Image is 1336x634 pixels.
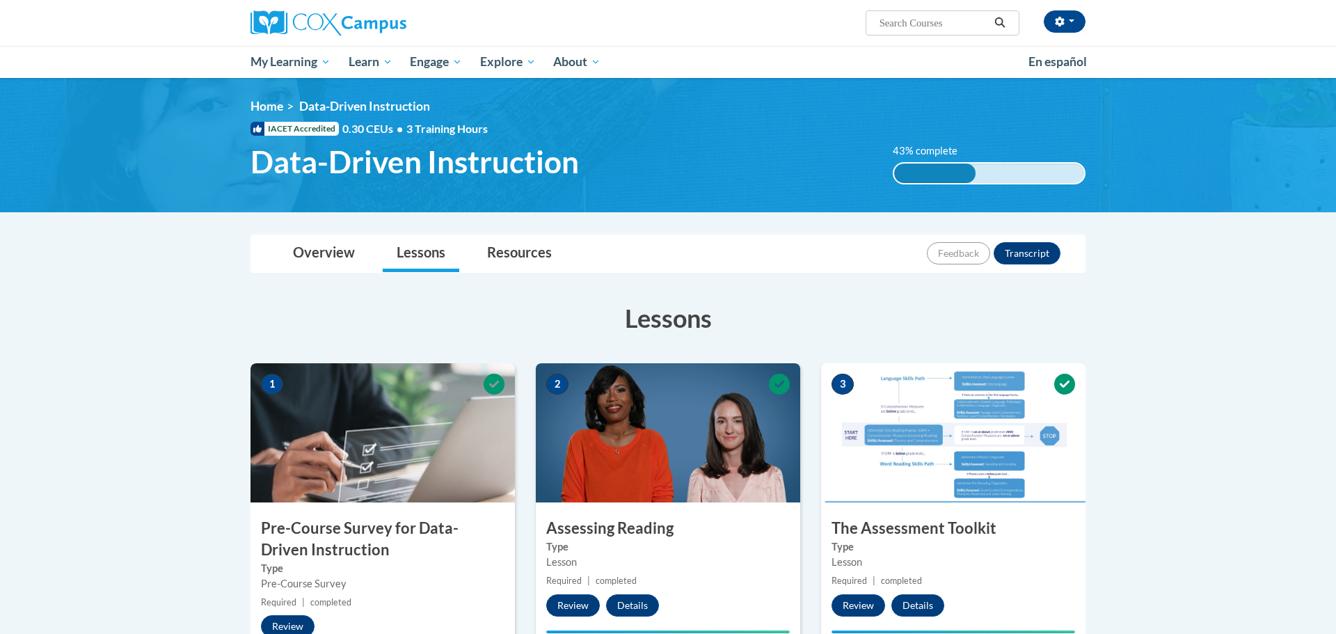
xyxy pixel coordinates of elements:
div: Main menu [230,46,1106,78]
span: Required [546,576,582,586]
button: Review [546,594,600,617]
span: Explore [480,54,536,70]
button: Feedback [927,242,990,264]
span: About [553,54,601,70]
span: | [302,597,305,608]
span: completed [596,576,637,586]
a: Explore [471,46,545,78]
button: Details [891,594,944,617]
div: Lesson [546,555,790,570]
h3: The Assessment Toolkit [821,518,1085,539]
label: Type [261,561,504,576]
label: 43% complete [893,143,973,159]
a: En español [1019,47,1096,77]
img: Course Image [821,363,1085,502]
a: Overview [279,235,369,272]
button: Details [606,594,659,617]
span: | [873,576,875,586]
a: Resources [473,235,566,272]
button: Account Settings [1044,10,1085,33]
span: Data-Driven Instruction [299,99,430,113]
span: • [397,122,403,135]
div: 43% complete [894,164,976,183]
span: Required [261,597,296,608]
img: Course Image [250,363,515,502]
span: IACET Accredited [250,122,339,136]
a: Cox Campus [250,10,515,35]
label: Type [832,539,1075,555]
a: About [545,46,610,78]
div: Your progress [546,631,790,633]
span: 0.30 CEUs [342,121,406,136]
a: Learn [340,46,401,78]
span: 3 [832,374,854,395]
button: Search [989,15,1010,31]
button: Review [832,594,885,617]
span: My Learning [250,54,331,70]
h3: Assessing Reading [536,518,800,539]
input: Search Courses [878,15,989,31]
a: Home [250,99,283,113]
a: My Learning [241,46,340,78]
a: Lessons [383,235,459,272]
span: Engage [410,54,462,70]
h3: Lessons [250,301,1085,335]
span: 3 Training Hours [406,122,488,135]
a: Engage [401,46,471,78]
span: Learn [349,54,392,70]
span: Required [832,576,867,586]
span: En español [1028,54,1087,69]
button: Transcript [994,242,1060,264]
h3: Pre-Course Survey for Data-Driven Instruction [250,518,515,561]
div: Pre-Course Survey [261,576,504,592]
span: | [587,576,590,586]
span: completed [310,597,351,608]
span: Data-Driven Instruction [250,143,579,180]
span: 1 [261,374,283,395]
div: Your progress [832,631,1075,633]
img: Course Image [536,363,800,502]
label: Type [546,539,790,555]
img: Cox Campus [250,10,406,35]
span: 2 [546,374,568,395]
span: completed [881,576,922,586]
div: Lesson [832,555,1075,570]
